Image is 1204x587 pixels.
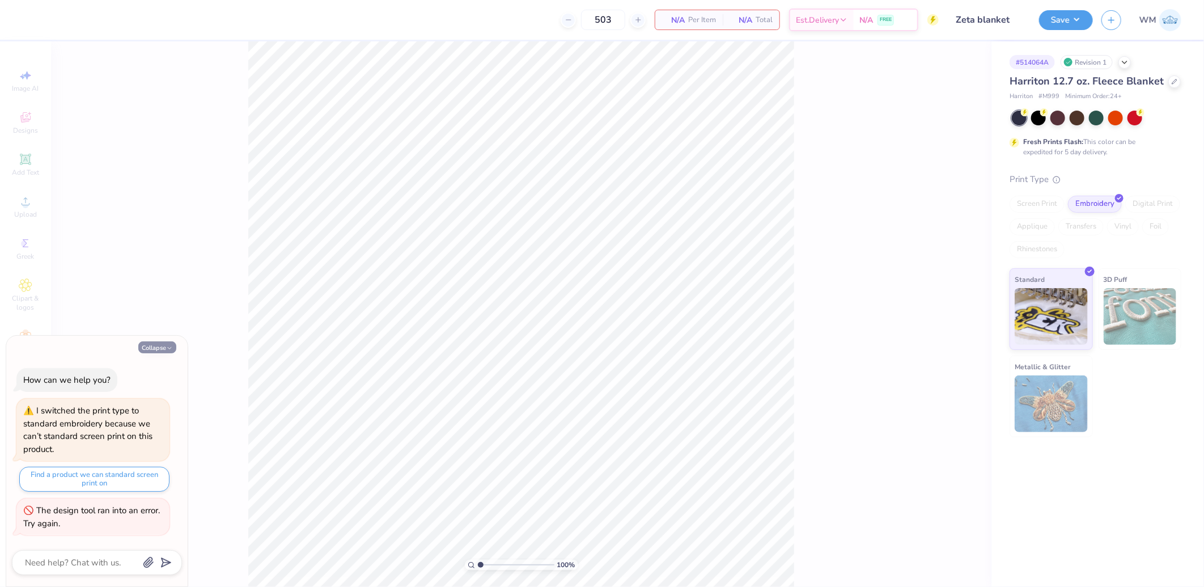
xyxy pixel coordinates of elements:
[796,14,839,26] span: Est. Delivery
[23,505,160,529] div: The design tool ran into an error. Try again.
[1139,14,1156,27] span: WM
[1010,173,1181,186] div: Print Type
[23,405,152,455] div: I switched the print type to standard embroidery because we can’t standard screen print on this p...
[1139,9,1181,31] a: WM
[1065,92,1122,102] span: Minimum Order: 24 +
[557,560,575,570] span: 100 %
[1010,92,1033,102] span: Harriton
[859,14,873,26] span: N/A
[19,467,169,492] button: Find a product we can standard screen print on
[23,374,111,386] div: How can we help you?
[1015,361,1071,373] span: Metallic & Glitter
[581,10,625,30] input: – –
[1015,375,1088,432] img: Metallic & Glitter
[1142,218,1169,235] div: Foil
[1039,10,1093,30] button: Save
[1104,273,1127,285] span: 3D Puff
[730,14,752,26] span: N/A
[1104,288,1177,345] img: 3D Puff
[1023,137,1083,146] strong: Fresh Prints Flash:
[1061,55,1113,69] div: Revision 1
[688,14,716,26] span: Per Item
[662,14,685,26] span: N/A
[1058,218,1104,235] div: Transfers
[756,14,773,26] span: Total
[1068,196,1122,213] div: Embroidery
[1015,288,1088,345] img: Standard
[1107,218,1139,235] div: Vinyl
[947,9,1031,31] input: Untitled Design
[1010,241,1065,258] div: Rhinestones
[1010,55,1055,69] div: # 514064A
[1015,273,1045,285] span: Standard
[1038,92,1059,102] span: # M999
[1010,218,1055,235] div: Applique
[1010,74,1164,88] span: Harriton 12.7 oz. Fleece Blanket
[1023,137,1163,157] div: This color can be expedited for 5 day delivery.
[880,16,892,24] span: FREE
[1159,9,1181,31] img: Wilfredo Manabat
[1010,196,1065,213] div: Screen Print
[1125,196,1180,213] div: Digital Print
[138,341,176,353] button: Collapse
